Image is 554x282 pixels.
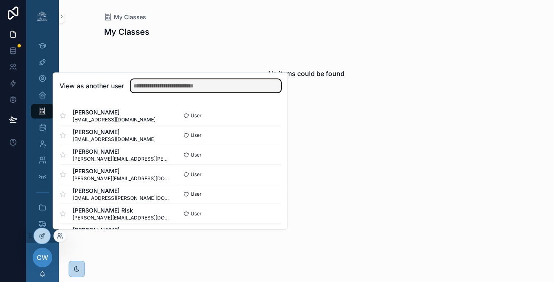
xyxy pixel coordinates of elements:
span: [PERSON_NAME] [73,226,170,234]
span: [PERSON_NAME] [73,108,156,116]
span: [PERSON_NAME] [73,128,156,136]
span: User [191,191,202,197]
span: User [191,152,202,158]
span: [PERSON_NAME] [73,167,170,175]
span: User [191,112,202,119]
span: [PERSON_NAME] Risk [73,206,170,215]
h2: View as another user [60,81,124,91]
span: User [191,210,202,217]
a: My Classes [104,13,146,21]
img: App logo [36,10,49,23]
div: scrollable content [26,33,59,243]
span: [PERSON_NAME] [73,187,170,195]
span: [PERSON_NAME][EMAIL_ADDRESS][PERSON_NAME][DOMAIN_NAME] [73,156,170,162]
span: [EMAIL_ADDRESS][PERSON_NAME][DOMAIN_NAME] [73,195,170,201]
h2: No items could be found [268,69,345,78]
span: [PERSON_NAME][EMAIL_ADDRESS][DOMAIN_NAME] [73,175,170,182]
span: [EMAIL_ADDRESS][DOMAIN_NAME] [73,136,156,143]
h1: My Classes [104,26,149,38]
span: User [191,171,202,178]
span: [PERSON_NAME][EMAIL_ADDRESS][DOMAIN_NAME] [73,215,170,221]
span: CW [37,253,48,262]
span: [EMAIL_ADDRESS][DOMAIN_NAME] [73,116,156,123]
span: [PERSON_NAME] [73,148,170,156]
span: My Classes [114,13,146,21]
span: User [191,132,202,139]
